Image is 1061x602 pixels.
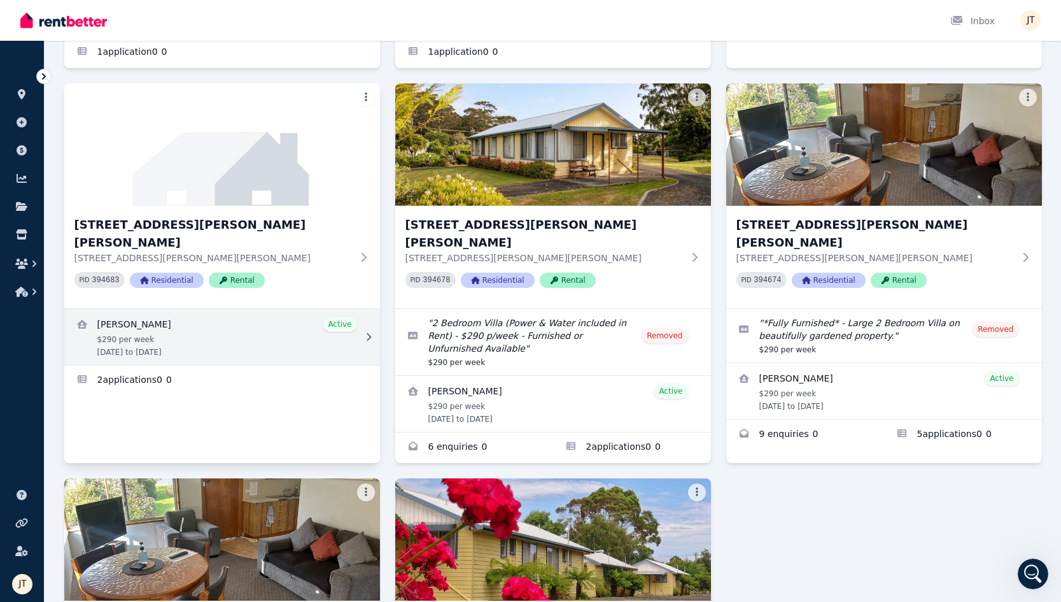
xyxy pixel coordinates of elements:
[64,366,380,396] a: Applications for 4/21 Andrew St, Strahan
[395,38,711,68] a: Applications for 2/21 Andrew St, Strahan
[395,376,711,432] a: View details for Pamela Carroll
[74,216,352,252] h3: [STREET_ADDRESS][PERSON_NAME][PERSON_NAME]
[20,417,30,427] button: Emoji picker
[24,309,175,324] div: Rate your conversation
[130,273,204,288] span: Residential
[20,240,199,253] div: Cheers,
[1018,559,1048,589] iframe: Intercom live chat
[20,134,199,234] div: No worries [PERSON_NAME]. For Unit 4, that’s no problem. You’ll just need to end the tenancy with...
[20,11,107,30] img: RentBetter
[56,389,234,426] div: HI [PERSON_NAME] - but I want to issue the lease now to the other tenant and not wait 4 weeks to ...
[10,127,209,286] div: No worries [PERSON_NAME]. For Unit 4, that’s no problem. You’ll just need to end the tenancy with...
[64,38,380,68] a: Applications for 1/21 Andrew St, Strahan
[64,478,380,601] img: 7/21 Andrew St, Strahan
[10,296,244,381] div: The RentBetter Team says…
[64,309,380,365] a: View details for Dimity Williams
[150,333,168,351] span: Amazing
[395,309,711,375] a: Edit listing: 2 Bedroom Villa (Power & Water included in Rent) - $290 p/week - Furnished or Unfur...
[726,83,1042,206] img: 6/21 Andrew St, Strahan
[92,276,119,285] code: 394683
[40,417,50,427] button: Gif picker
[199,5,223,29] button: Home
[395,433,553,463] a: Enquiries for 5/21 Andrew St, Strahan
[62,6,144,16] h1: [PERSON_NAME]
[461,273,535,288] span: Residential
[553,433,711,463] a: Applications for 5/21 Andrew St, Strahan
[688,89,706,106] button: More options
[46,14,244,117] div: One other query - I have new tenant moving into unit 4 after current lease expires. the new rent ...
[726,420,884,450] a: Enquiries for 6/21 Andrew St, Strahan
[754,276,781,285] code: 394674
[540,273,596,288] span: Rental
[411,276,421,283] small: PID
[405,252,683,264] p: [STREET_ADDRESS][PERSON_NAME][PERSON_NAME]
[36,7,57,27] img: Profile image for Jodie
[60,417,71,427] button: Upload attachment
[80,276,90,283] small: PID
[950,15,995,27] div: Inbox
[10,127,244,296] div: Jodie says…
[736,252,1014,264] p: [STREET_ADDRESS][PERSON_NAME][PERSON_NAME]
[20,253,199,278] div: [PERSON_NAME] + The RentBetter Team
[395,83,711,206] img: 5/21 Andrew St, Strahan
[10,381,244,435] div: Jamie says…
[741,276,752,283] small: PID
[357,89,375,106] button: More options
[357,484,375,501] button: More options
[218,412,239,433] button: Send a message…
[56,22,234,109] div: One other query - I have new tenant moving into unit 4 after current lease expires. the new rent ...
[688,484,706,501] button: More options
[395,478,711,601] img: 8/21 Andrew St, Strahan
[209,273,265,288] span: Rental
[726,363,1042,419] a: View details for Deborah Purdon
[1019,89,1037,106] button: More options
[12,574,32,594] img: Jamie Taylor
[223,5,246,28] div: Close
[10,14,244,127] div: Jamie says…
[792,273,866,288] span: Residential
[90,333,108,351] span: OK
[60,333,78,351] span: Bad
[726,309,1042,362] a: Edit listing: *Fully Furnished* - Large 2 Bedroom Villa on beautifully gardened property.
[31,333,48,351] span: Terrible
[884,420,1042,450] a: Applications for 6/21 Andrew St, Strahan
[423,276,450,285] code: 394678
[46,381,244,434] div: HI [PERSON_NAME] - but I want to issue the lease now to the other tenant and not wait 4 weeks to ...
[736,216,1014,252] h3: [STREET_ADDRESS][PERSON_NAME][PERSON_NAME]
[871,273,927,288] span: Rental
[62,16,118,29] p: Active 1h ago
[74,252,352,264] p: [STREET_ADDRESS][PERSON_NAME][PERSON_NAME]
[64,83,380,206] img: 4/21 Andrew St, Strahan
[1020,10,1041,31] img: Jamie Taylor
[11,391,244,412] textarea: Message…
[405,216,683,252] h3: [STREET_ADDRESS][PERSON_NAME][PERSON_NAME]
[120,333,138,351] span: Great
[64,83,380,308] a: 4/21 Andrew St, Strahan[STREET_ADDRESS][PERSON_NAME][PERSON_NAME][STREET_ADDRESS][PERSON_NAME][PE...
[726,83,1042,308] a: 6/21 Andrew St, Strahan[STREET_ADDRESS][PERSON_NAME][PERSON_NAME][STREET_ADDRESS][PERSON_NAME][PE...
[395,83,711,308] a: 5/21 Andrew St, Strahan[STREET_ADDRESS][PERSON_NAME][PERSON_NAME][STREET_ADDRESS][PERSON_NAME][PE...
[8,5,32,29] button: go back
